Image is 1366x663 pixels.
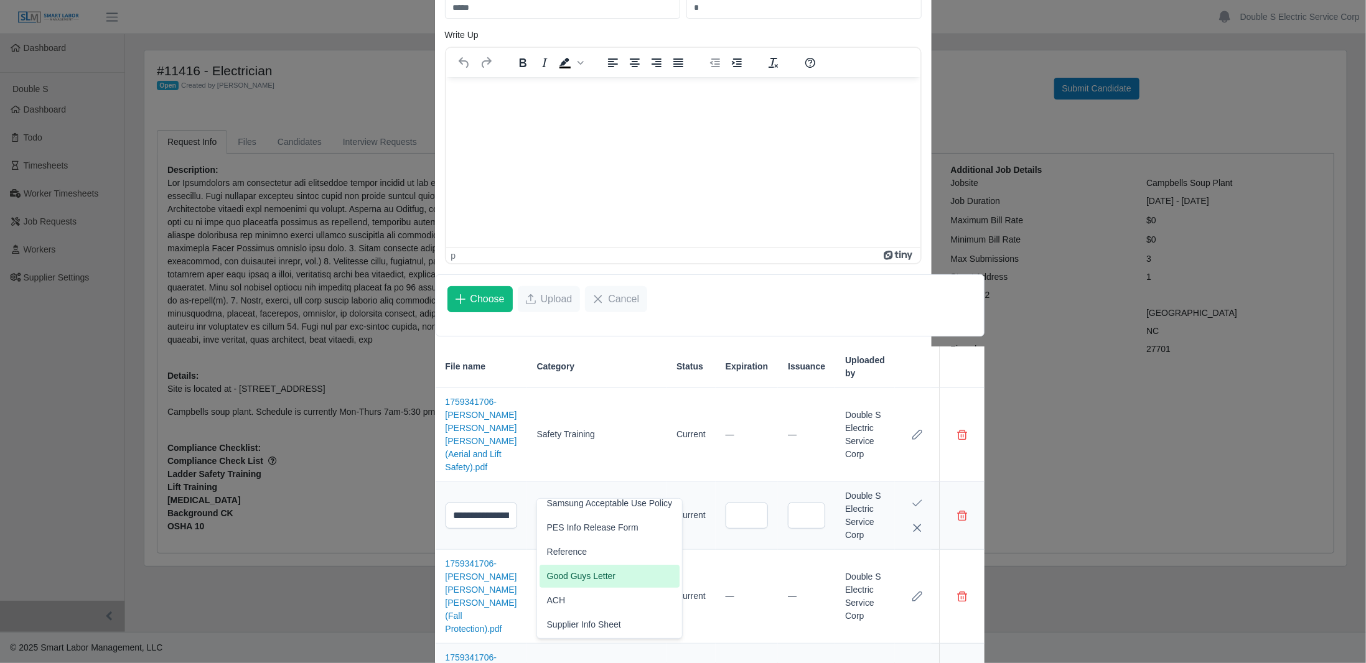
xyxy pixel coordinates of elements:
[726,54,747,72] button: Increase indent
[950,503,975,528] button: Delete file
[540,565,680,588] li: Good Guys Letter
[445,29,479,42] label: Write Up
[602,54,624,72] button: Align left
[540,589,680,612] li: ACH
[534,54,555,72] button: Italic
[512,54,533,72] button: Bold
[884,251,915,261] a: Powered by Tiny
[716,388,778,482] td: —
[950,422,975,447] button: Delete file
[541,292,573,307] span: Upload
[556,54,587,72] div: Background color Black
[905,491,930,516] button: Save Edit
[527,388,667,482] td: Safety Training
[778,388,835,482] td: —
[716,550,778,644] td: —
[540,492,680,515] li: Samsung Acceptable Use Policy
[835,388,895,482] td: Double S Electric Service Corp
[446,360,486,373] span: File name
[763,54,784,72] button: Clear formatting
[475,54,497,72] button: Redo
[540,516,680,539] li: PES Info Release Form
[800,54,821,72] button: Help
[540,540,680,563] li: Reference
[547,497,673,510] span: Samsung Acceptable Use Policy
[835,482,895,550] td: Double S Electric Service Corp
[667,388,716,482] td: Current
[446,559,517,634] a: 1759341706-[PERSON_NAME] [PERSON_NAME] [PERSON_NAME] (Fall Protection).pdf
[726,360,768,373] span: Expiration
[608,292,639,307] span: Cancel
[704,54,726,72] button: Decrease indent
[547,545,587,559] span: Reference
[668,54,689,72] button: Justify
[845,354,885,380] span: Uploaded by
[451,251,456,261] div: p
[547,594,566,607] span: ACH
[667,550,716,644] td: Current
[788,360,825,373] span: Issuance
[454,54,475,72] button: Undo
[527,550,667,644] td: —
[447,286,513,312] button: Choose
[778,550,835,644] td: —
[540,613,680,636] li: Supplier Info Sheet
[646,54,667,72] button: Align right
[905,516,930,540] button: Cancel Edit
[446,397,517,472] a: 1759341706-[PERSON_NAME] [PERSON_NAME] [PERSON_NAME] (Aerial and Lift Safety).pdf
[585,286,647,312] button: Cancel
[547,521,639,534] span: PES Info Release Form
[470,292,505,307] span: Choose
[667,482,716,550] td: Current
[676,360,703,373] span: Status
[835,550,895,644] td: Double S Electric Service Corp
[905,584,930,609] button: Row Edit
[537,360,575,373] span: Category
[547,570,616,583] span: Good Guys Letter
[624,54,645,72] button: Align center
[547,618,621,631] span: Supplier Info Sheet
[446,77,920,248] iframe: Rich Text Area
[518,286,581,312] button: Upload
[950,584,975,609] button: Delete file
[905,422,930,447] button: Row Edit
